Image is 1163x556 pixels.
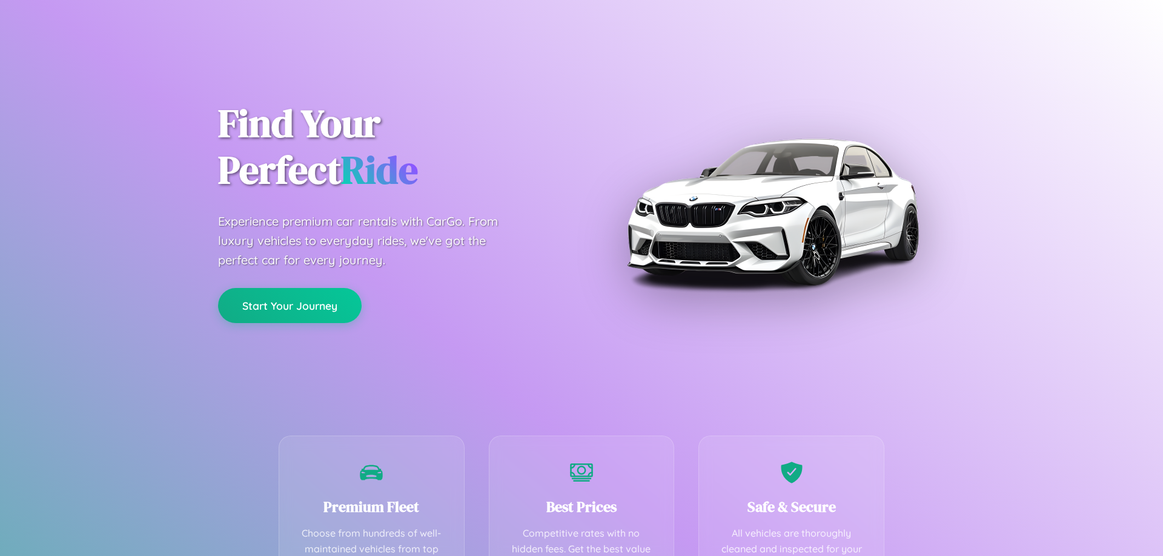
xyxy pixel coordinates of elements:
[218,212,521,270] p: Experience premium car rentals with CarGo. From luxury vehicles to everyday rides, we've got the ...
[341,143,418,196] span: Ride
[717,497,866,517] h3: Safe & Secure
[508,497,656,517] h3: Best Prices
[218,100,563,194] h1: Find Your Perfect
[621,61,924,363] img: Premium BMW car rental vehicle
[297,497,446,517] h3: Premium Fleet
[218,288,362,323] button: Start Your Journey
